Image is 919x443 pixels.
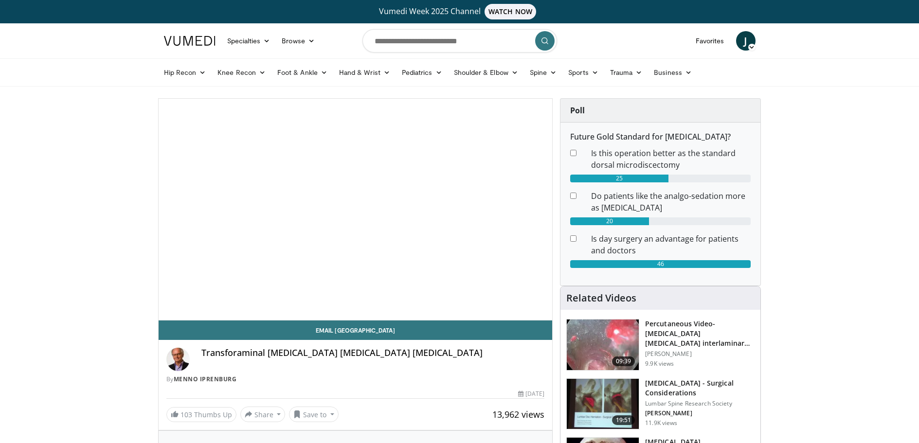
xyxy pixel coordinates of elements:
img: df977cbb-5756-427a-b13c-efcd69dcbbf0.150x105_q85_crop-smart_upscale.jpg [567,379,639,429]
a: Trauma [604,63,649,82]
h3: [MEDICAL_DATA] - Surgical Considerations [645,378,755,398]
input: Search topics, interventions [362,29,557,53]
span: WATCH NOW [485,4,536,19]
a: Specialties [221,31,276,51]
img: Avatar [166,348,190,371]
h4: Related Videos [566,292,636,304]
a: Knee Recon [212,63,271,82]
h6: Future Gold Standard for [MEDICAL_DATA]? [570,132,751,142]
dd: Is this operation better as the standard dorsal microdiscectomy [584,147,758,171]
div: [DATE] [518,390,544,398]
h3: Percutaneous Video-[MEDICAL_DATA] [MEDICAL_DATA] interlaminar L5-S1 (PELD) [645,319,755,348]
span: 13,962 views [492,408,544,420]
div: 46 [570,260,751,268]
a: Menno Iprenburg [174,375,237,383]
button: Save to [289,407,339,422]
a: Hand & Wrist [333,63,396,82]
span: 19:51 [612,415,635,425]
button: Share [240,407,286,422]
a: 103 Thumbs Up [166,407,236,422]
div: 20 [570,217,649,225]
a: Foot & Ankle [271,63,333,82]
a: Shoulder & Elbow [448,63,524,82]
a: Favorites [690,31,730,51]
dd: Is day surgery an advantage for patients and doctors [584,233,758,256]
a: Spine [524,63,562,82]
p: 11.9K views [645,419,677,427]
a: Sports [562,63,604,82]
h4: Transforaminal [MEDICAL_DATA] [MEDICAL_DATA] [MEDICAL_DATA] [201,348,545,358]
span: 09:39 [612,356,635,366]
p: [PERSON_NAME] [645,409,755,417]
img: 8fac1a79-a78b-4966-a978-874ddf9a9948.150x105_q85_crop-smart_upscale.jpg [567,319,639,370]
div: 25 [570,175,668,182]
a: Email [GEOGRAPHIC_DATA] [159,320,553,340]
a: 09:39 Percutaneous Video-[MEDICAL_DATA] [MEDICAL_DATA] interlaminar L5-S1 (PELD) [PERSON_NAME] 9.... [566,319,755,371]
div: By [166,375,545,384]
a: Hip Recon [158,63,212,82]
a: Browse [276,31,321,51]
dd: Do patients like the analgo-sedation more as [MEDICAL_DATA] [584,190,758,213]
span: 103 [180,410,192,419]
p: [PERSON_NAME] [645,350,755,358]
strong: Poll [570,105,585,116]
a: Pediatrics [396,63,448,82]
video-js: Video Player [159,99,553,320]
img: VuMedi Logo [164,36,216,46]
p: Lumbar Spine Research Society [645,400,755,408]
p: 9.9K views [645,360,674,368]
a: Vumedi Week 2025 ChannelWATCH NOW [165,4,754,19]
a: J [736,31,756,51]
a: 19:51 [MEDICAL_DATA] - Surgical Considerations Lumbar Spine Research Society [PERSON_NAME] 11.9K ... [566,378,755,430]
a: Business [648,63,698,82]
